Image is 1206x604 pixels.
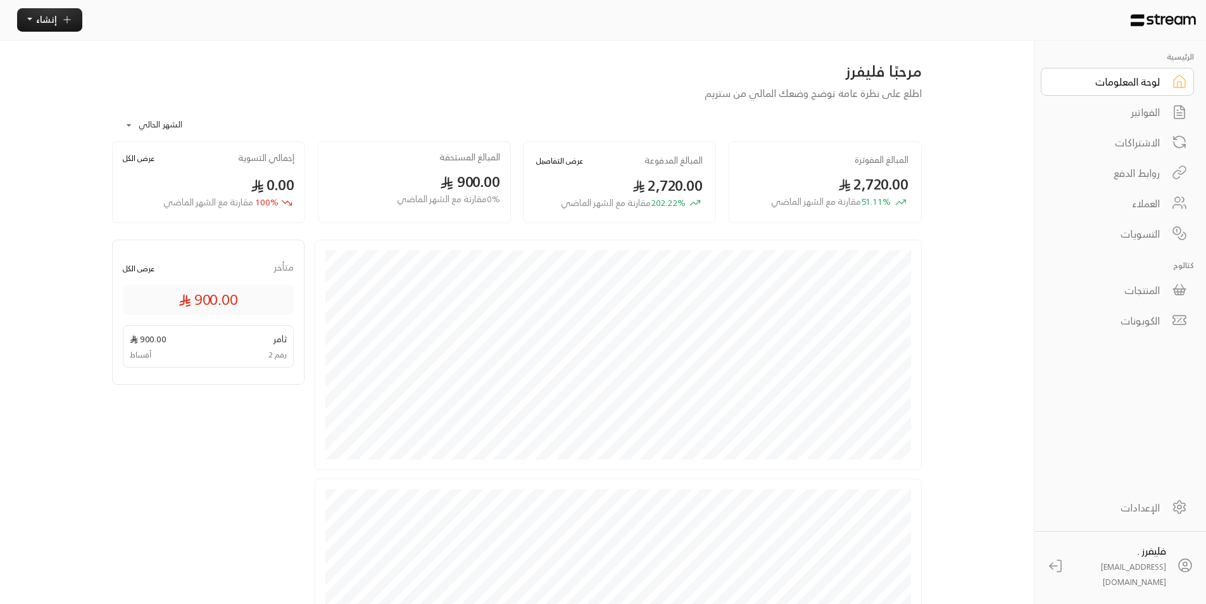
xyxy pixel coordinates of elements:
[1058,500,1160,515] div: الإعدادات
[163,196,279,209] span: 100 %
[705,84,922,102] span: اطلع على نظرة عامة توضح وضعك المالي من ستريم
[632,172,703,198] span: 2,720.00
[1041,68,1194,96] a: لوحة المعلومات
[1041,159,1194,187] a: روابط الدفع
[1041,220,1194,248] a: التسويات
[251,172,294,198] span: 0.00
[163,194,253,210] span: مقارنة مع الشهر الماضي
[238,153,294,164] h2: إجمالي التسوية
[561,195,651,210] span: مقارنة مع الشهر الماضي
[1058,226,1160,241] div: التسويات
[123,152,154,164] button: عرض الكل
[1041,51,1194,63] p: الرئيسية
[118,109,213,142] div: الشهر الحالي
[1131,14,1196,27] img: Logo
[397,193,500,206] span: 0 % مقارنة مع الشهر الماضي
[1058,283,1160,298] div: المنتجات
[130,332,166,345] span: 900.00
[1101,560,1166,589] span: [EMAIL_ADDRESS][DOMAIN_NAME]
[36,11,57,27] span: إنشاء
[1041,129,1194,157] a: الاشتراكات
[1058,196,1160,211] div: العملاء
[1041,276,1194,304] a: المنتجات
[1058,74,1160,89] div: لوحة المعلومات
[130,349,151,361] span: أقساط
[1041,259,1194,271] p: كتالوج
[273,332,287,345] span: ثامر
[561,196,686,210] span: 202.22 %
[771,195,891,209] span: 51.11 %
[1058,135,1160,150] div: الاشتراكات
[644,155,703,166] h2: المبالغ المدفوعة
[179,289,238,311] span: 900.00
[855,155,908,165] h2: المبالغ المفوترة
[1138,542,1166,560] span: فليفرز .
[1058,105,1160,120] div: الفواتير
[273,260,294,274] span: متأخر
[268,349,287,361] span: رقم 2
[1041,541,1200,591] a: فليفرز . [EMAIL_ADDRESS][DOMAIN_NAME]
[1041,307,1194,335] a: الكوبونات
[1041,98,1194,126] a: الفواتير
[1058,313,1160,328] div: الكوبونات
[17,8,82,32] button: إنشاء
[1041,494,1194,522] a: الإعدادات
[838,171,908,197] span: 2,720.00
[536,155,583,167] button: عرض التفاصيل
[1041,190,1194,217] a: العملاء
[1058,165,1160,181] div: روابط الدفع
[440,169,499,195] span: 900.00
[439,152,500,163] h2: المبالغ المستحقة
[771,193,861,209] span: مقارنة مع الشهر الماضي
[112,61,922,81] h3: مرحبًا فليفرز
[123,262,154,274] button: عرض الكل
